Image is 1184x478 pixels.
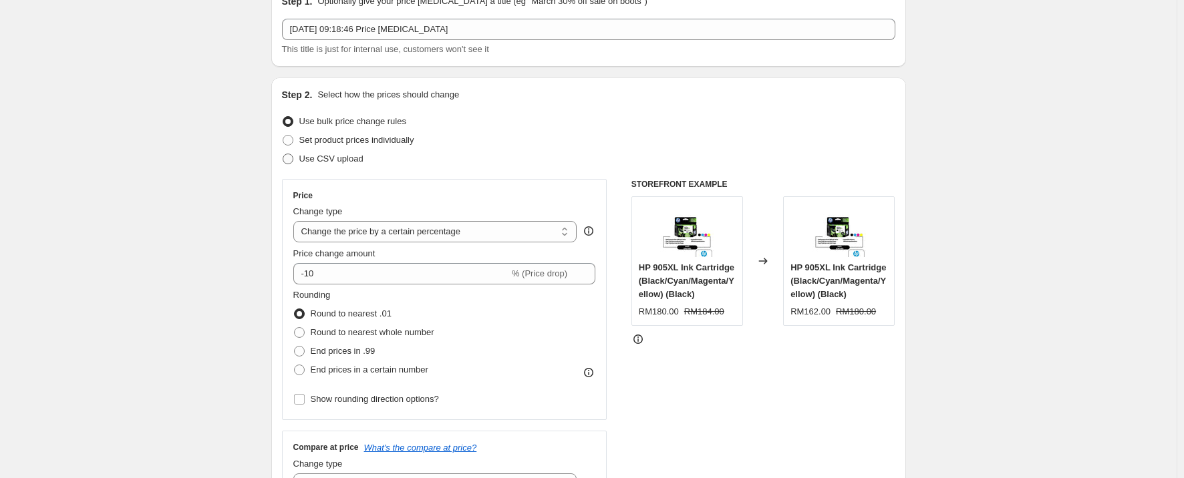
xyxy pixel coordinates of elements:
span: Use CSV upload [299,154,363,164]
span: RM162.00 [790,306,831,316]
span: RM180.00 [836,306,876,316]
button: What's the compare at price? [364,443,477,453]
span: Round to nearest .01 [311,308,392,318]
input: 30% off holiday sale [282,19,895,40]
h6: STOREFRONT EXAMPLE [631,179,895,190]
h3: Compare at price [293,442,359,453]
span: HP 905XL Ink Cartridge (Black/Cyan/Magenta/Yellow) (Black) [790,262,886,299]
img: 9055_80x.jpg [660,204,714,257]
span: Change type [293,206,343,216]
span: Round to nearest whole number [311,327,434,337]
span: Use bulk price change rules [299,116,406,126]
img: 9055_80x.jpg [812,204,866,257]
h2: Step 2. [282,88,313,101]
div: help [582,224,595,238]
span: Change type [293,459,343,469]
span: Show rounding direction options? [311,394,439,404]
span: Price change amount [293,248,376,258]
input: -15 [293,263,509,284]
h3: Price [293,190,313,201]
span: HP 905XL Ink Cartridge (Black/Cyan/Magenta/Yellow) (Black) [639,262,734,299]
span: RM180.00 [639,306,679,316]
span: RM184.00 [684,306,724,316]
p: Select how the prices should change [317,88,459,101]
span: Rounding [293,290,331,300]
span: This title is just for internal use, customers won't see it [282,44,489,54]
span: % (Price drop) [512,268,567,278]
span: End prices in a certain number [311,365,428,375]
span: Set product prices individually [299,135,414,145]
span: End prices in .99 [311,346,376,356]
